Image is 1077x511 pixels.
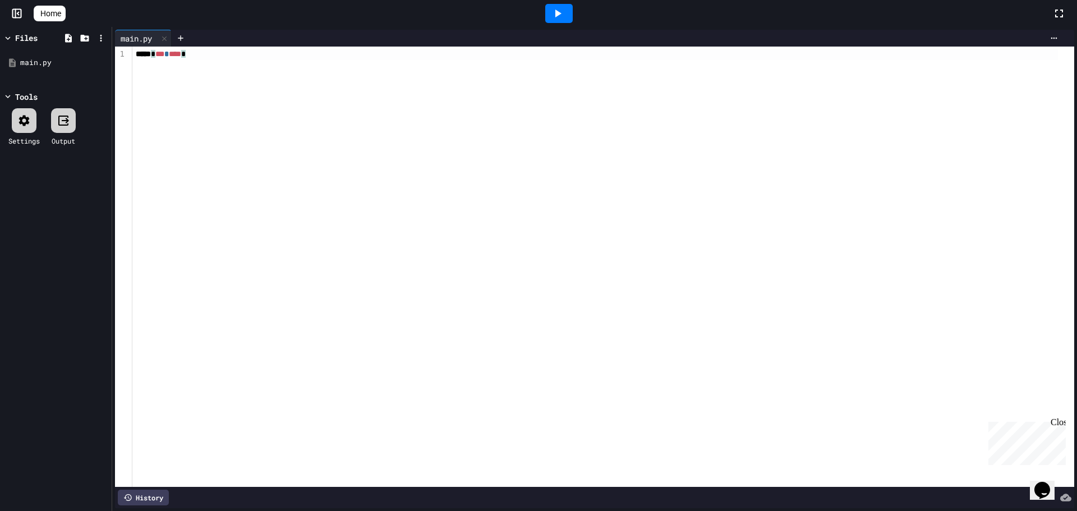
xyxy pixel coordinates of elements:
[40,8,61,19] span: Home
[984,417,1066,465] iframe: chat widget
[115,49,126,60] div: 1
[115,30,172,47] div: main.py
[15,91,38,103] div: Tools
[52,136,75,146] div: Output
[118,490,169,505] div: History
[15,32,38,44] div: Files
[20,57,108,68] div: main.py
[4,4,77,71] div: Chat with us now!Close
[1030,466,1066,500] iframe: chat widget
[34,6,66,21] a: Home
[8,136,40,146] div: Settings
[115,33,158,44] div: main.py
